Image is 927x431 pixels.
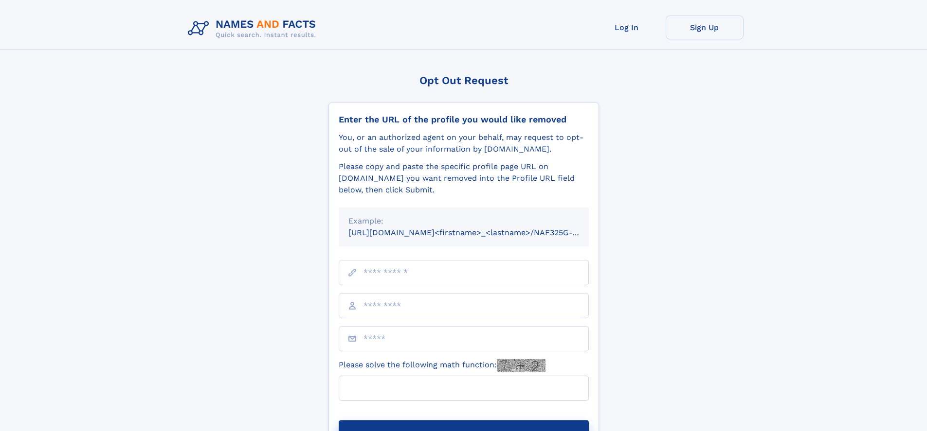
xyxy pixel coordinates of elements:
[348,215,579,227] div: Example:
[588,16,666,39] a: Log In
[339,161,589,196] div: Please copy and paste the specific profile page URL on [DOMAIN_NAME] you want removed into the Pr...
[666,16,744,39] a: Sign Up
[328,74,599,86] div: Opt Out Request
[339,114,589,125] div: Enter the URL of the profile you would like removed
[339,359,545,372] label: Please solve the following math function:
[184,16,324,42] img: Logo Names and Facts
[339,132,589,155] div: You, or an authorized agent on your behalf, may request to opt-out of the sale of your informatio...
[348,228,607,237] small: [URL][DOMAIN_NAME]<firstname>_<lastname>/NAF325G-xxxxxxxx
